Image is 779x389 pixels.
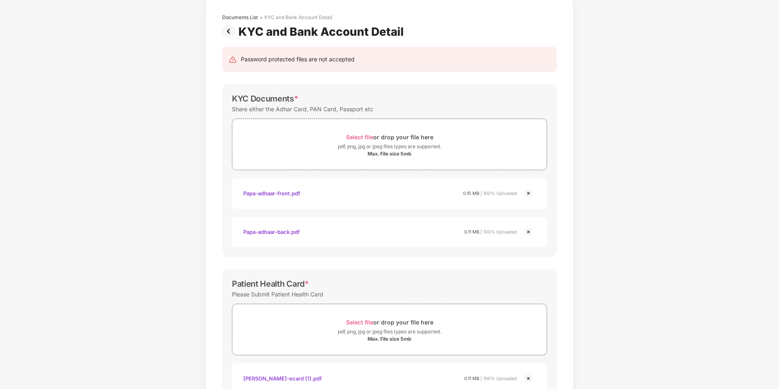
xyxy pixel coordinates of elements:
[346,319,373,326] span: Select file
[222,25,238,38] img: svg+xml;base64,PHN2ZyBpZD0iUHJldi0zMngzMiIgeG1sbnM9Imh0dHA6Ly93d3cudzMub3JnLzIwMDAvc3ZnIiB3aWR0aD...
[232,104,373,115] div: Share either the Adhar Card, PAN Card, Passport etc
[480,376,517,381] span: | 100% Uploaded
[243,225,300,239] div: Papa-adhaar-back.pdf
[346,317,433,328] div: or drop your file here
[243,372,322,385] div: [PERSON_NAME]-ecard (1).pdf
[524,374,533,383] img: svg+xml;base64,PHN2ZyBpZD0iQ3Jvc3MtMjR4MjQiIHhtbG5zPSJodHRwOi8vd3d3LnczLm9yZy8yMDAwL3N2ZyIgd2lkdG...
[264,14,332,21] div: KYC and Bank Account Detail
[463,190,479,196] span: 0.15 MB
[241,55,355,64] div: Password protected files are not accepted
[232,279,309,289] div: Patient Health Card
[232,125,547,164] span: Select fileor drop your file herepdf, png, jpg or jpeg files types are supported.Max. File size 5mb
[480,229,517,235] span: | 100% Uploaded
[222,14,258,21] div: Documents List
[260,14,263,21] div: >
[229,56,237,64] img: svg+xml;base64,PHN2ZyB4bWxucz0iaHR0cDovL3d3dy53My5vcmcvMjAwMC9zdmciIHdpZHRoPSIyNCIgaGVpZ2h0PSIyNC...
[368,336,411,342] div: Max. File size 5mb
[480,190,517,196] span: | 100% Uploaded
[338,143,441,151] div: pdf, png, jpg or jpeg files types are supported.
[524,227,533,237] img: svg+xml;base64,PHN2ZyBpZD0iQ3Jvc3MtMjR4MjQiIHhtbG5zPSJodHRwOi8vd3d3LnczLm9yZy8yMDAwL3N2ZyIgd2lkdG...
[368,151,411,157] div: Max. File size 5mb
[338,328,441,336] div: pdf, png, jpg or jpeg files types are supported.
[243,186,300,200] div: Papa-adhaar-front.pdf
[346,134,373,140] span: Select file
[232,94,299,104] div: KYC Documents
[464,229,479,235] span: 0.11 MB
[464,376,479,381] span: 0.11 MB
[232,310,547,349] span: Select fileor drop your file herepdf, png, jpg or jpeg files types are supported.Max. File size 5mb
[346,132,433,143] div: or drop your file here
[238,25,407,39] div: KYC and Bank Account Detail
[524,188,533,198] img: svg+xml;base64,PHN2ZyBpZD0iQ3Jvc3MtMjR4MjQiIHhtbG5zPSJodHRwOi8vd3d3LnczLm9yZy8yMDAwL3N2ZyIgd2lkdG...
[232,289,323,300] div: Please Submit Patient Health Card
